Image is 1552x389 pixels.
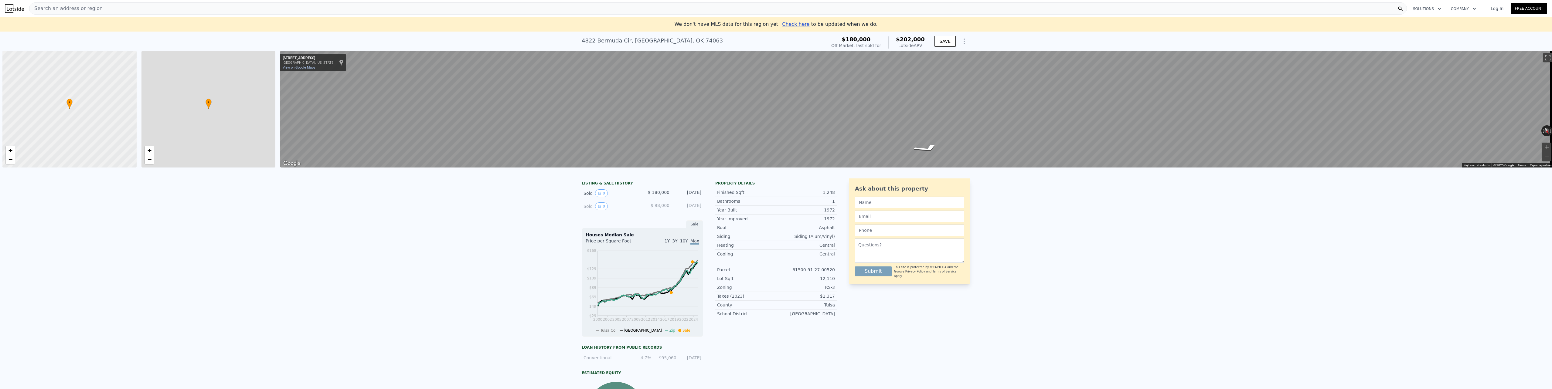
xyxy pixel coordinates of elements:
[715,181,837,186] div: Property details
[582,370,703,375] div: Estimated Equity
[932,270,956,273] a: Terms of Service
[717,242,776,248] div: Heating
[206,99,212,109] div: •
[595,189,608,197] button: View historical data
[582,36,723,45] div: 4822 Bermuda Cir , [GEOGRAPHIC_DATA] , OK 74063
[600,328,616,333] span: Tulsa Co.
[717,267,776,273] div: Parcel
[674,21,877,28] div: We don't have MLS data for this region yet.
[147,147,151,154] span: +
[1542,143,1551,152] button: Zoom in
[1464,163,1490,167] button: Keyboard shortcuts
[29,5,103,12] span: Search an address or region
[855,266,892,276] button: Submit
[717,216,776,222] div: Year Improved
[1408,3,1446,14] button: Solutions
[66,100,73,105] span: •
[630,355,651,361] div: 4.7%
[624,328,662,333] span: [GEOGRAPHIC_DATA]
[1493,164,1514,167] span: © 2025 Google
[717,293,776,299] div: Taxes (2023)
[672,238,677,243] span: 3Y
[670,317,679,322] tspan: 2019
[776,216,835,222] div: 1972
[589,304,596,309] tspan: $49
[776,225,835,231] div: Asphalt
[587,249,596,253] tspan: $168
[855,184,964,193] div: Ask about this property
[9,156,12,163] span: −
[776,189,835,195] div: 1,248
[584,189,638,197] div: Sold
[651,317,660,322] tspan: 2014
[631,317,641,322] tspan: 2009
[1483,5,1511,12] a: Log In
[682,328,690,333] span: Sale
[283,61,334,65] div: [GEOGRAPHIC_DATA], [US_STATE]
[587,276,596,280] tspan: $109
[776,276,835,282] div: 12,110
[717,207,776,213] div: Year Built
[776,302,835,308] div: Tulsa
[145,146,154,155] a: Zoom in
[584,202,638,210] div: Sold
[717,189,776,195] div: Finished Sqft
[6,146,15,155] a: Zoom in
[595,202,608,210] button: View historical data
[934,36,956,47] button: SAVE
[283,56,334,61] div: [STREET_ADDRESS]
[283,66,315,69] a: View on Google Maps
[776,242,835,248] div: Central
[1511,3,1547,14] a: Free Account
[776,198,835,204] div: 1
[855,225,964,236] input: Phone
[776,311,835,317] div: [GEOGRAPHIC_DATA]
[651,203,669,208] span: $ 98,000
[674,189,701,197] div: [DATE]
[589,295,596,299] tspan: $69
[717,284,776,290] div: Zoning
[686,220,703,228] div: Sale
[603,317,612,322] tspan: 2002
[680,238,688,243] span: 10Y
[905,270,925,273] a: Privacy Policy
[586,232,699,238] div: Houses Median Sale
[717,251,776,257] div: Cooling
[206,100,212,105] span: •
[1542,152,1551,161] button: Zoom out
[1542,125,1551,137] button: Reset the view
[1541,125,1545,136] button: Rotate counterclockwise
[660,317,669,322] tspan: 2017
[9,147,12,154] span: +
[690,238,699,245] span: Max
[782,21,877,28] div: to be updated when we do.
[582,181,703,187] div: LISTING & SALE HISTORY
[717,302,776,308] div: County
[582,345,703,350] div: Loan history from public records
[717,198,776,204] div: Bathrooms
[655,355,676,361] div: $95,060
[896,36,925,42] span: $202,000
[717,311,776,317] div: School District
[776,207,835,213] div: 1972
[717,233,776,239] div: Siding
[904,141,949,155] path: Go North, Bermuda Cir
[896,42,925,49] div: Lotside ARV
[855,197,964,208] input: Name
[669,328,675,333] span: Zip
[593,317,603,322] tspan: 2000
[1446,3,1481,14] button: Company
[776,267,835,273] div: 61500-91-27-00520
[641,317,650,322] tspan: 2012
[782,21,809,27] span: Check here
[689,317,698,322] tspan: 2024
[648,190,669,195] span: $ 180,000
[842,36,871,42] span: $180,000
[855,211,964,222] input: Email
[587,267,596,271] tspan: $129
[665,238,670,243] span: 1Y
[776,284,835,290] div: RS-3
[680,355,701,361] div: [DATE]
[5,4,24,13] img: Lotside
[717,225,776,231] div: Roof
